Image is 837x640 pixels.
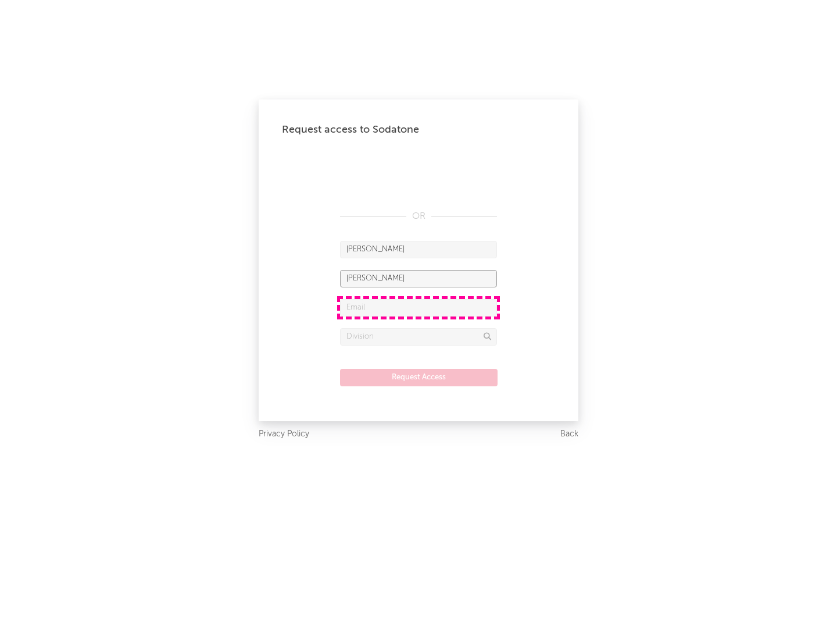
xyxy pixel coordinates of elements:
[259,427,309,442] a: Privacy Policy
[340,369,498,386] button: Request Access
[560,427,578,442] a: Back
[340,299,497,317] input: Email
[340,209,497,223] div: OR
[340,328,497,346] input: Division
[340,241,497,258] input: First Name
[282,123,555,137] div: Request access to Sodatone
[340,270,497,287] input: Last Name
